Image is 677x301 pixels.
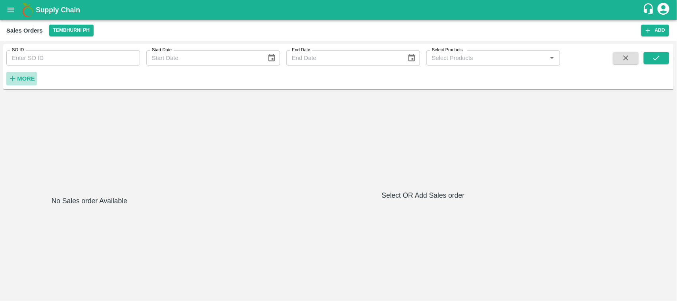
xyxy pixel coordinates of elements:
h6: Select OR Add Sales order [176,190,671,201]
input: Select Products [429,53,545,63]
input: End Date [286,50,401,66]
b: Supply Chain [36,6,80,14]
label: Select Products [432,47,463,53]
button: Add [641,25,669,36]
button: Choose date [404,50,419,66]
input: Start Date [146,50,261,66]
button: Choose date [264,50,279,66]
button: open drawer [2,1,20,19]
input: Enter SO ID [6,50,140,66]
label: Start Date [152,47,172,53]
img: logo [20,2,36,18]
label: SO ID [12,47,24,53]
div: account of current user [656,2,671,18]
button: More [6,72,37,85]
a: Supply Chain [36,4,642,15]
h6: No Sales order Available [52,195,127,295]
div: customer-support [642,3,656,17]
div: Sales Orders [6,25,43,36]
button: Select DC [49,25,94,36]
label: End Date [292,47,310,53]
button: Open [547,53,557,63]
strong: More [17,75,35,82]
